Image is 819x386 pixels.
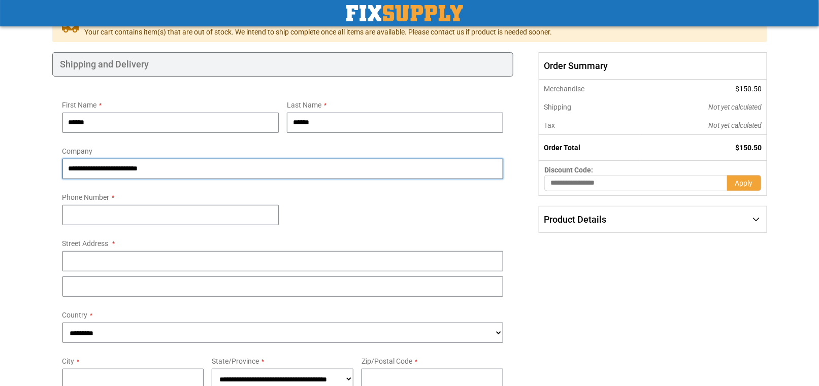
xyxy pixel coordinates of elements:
span: First Name [62,101,97,109]
th: Tax [539,116,640,135]
th: Merchandise [539,80,640,98]
span: Product Details [544,214,606,225]
span: Last Name [287,101,321,109]
span: Street Address [62,239,109,248]
span: Country [62,311,88,319]
span: Zip/Postal Code [362,357,412,365]
span: $150.50 [736,144,762,152]
span: Not yet calculated [709,121,762,129]
span: Phone Number [62,193,110,201]
a: store logo [346,5,463,21]
span: $150.50 [736,85,762,93]
span: Your cart contains item(s) that are out of stock. We intend to ship complete once all items are a... [85,27,552,37]
span: Discount Code: [544,166,593,174]
strong: Order Total [544,144,580,152]
span: State/Province [212,357,259,365]
button: Apply [727,175,762,191]
span: Order Summary [539,52,767,80]
span: Apply [735,179,753,187]
span: City [62,357,75,365]
span: Shipping [544,103,571,111]
span: Not yet calculated [709,103,762,111]
img: Fix Industrial Supply [346,5,463,21]
div: Shipping and Delivery [52,52,514,77]
span: Company [62,147,93,155]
